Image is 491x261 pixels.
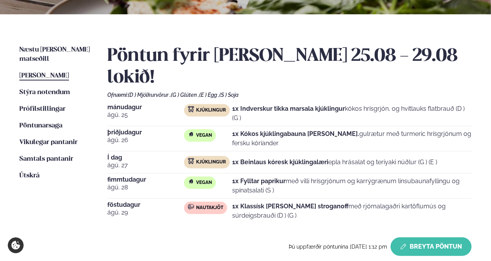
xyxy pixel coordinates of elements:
[219,92,239,98] span: (S ) Soja
[107,161,184,170] span: ágú. 27
[19,88,70,97] a: Stýra notendum
[19,121,62,130] a: Pöntunarsaga
[289,244,388,250] span: Þú uppfærðir pöntunina [DATE] 1:12 pm
[19,155,73,164] a: Samtals pantanir
[233,158,329,166] strong: 1x Beinlaus kóresk kjúklingalæri
[128,92,171,98] span: (D ) Mjólkurvörur ,
[391,237,472,256] button: Breyta Pöntun
[188,131,194,137] img: Vegan.svg
[107,110,184,120] span: ágú. 25
[19,156,73,162] span: Samtals pantanir
[107,202,184,208] span: föstudagur
[107,183,184,192] span: ágú. 28
[188,158,194,164] img: chicken.svg
[196,107,226,113] span: Kjúklingur
[107,104,184,110] span: mánudagur
[107,136,184,145] span: ágú. 26
[107,208,184,217] span: ágú. 29
[171,92,199,98] span: (G ) Glúten ,
[19,46,90,62] span: Næstu [PERSON_NAME] matseðill
[196,132,212,139] span: Vegan
[19,72,69,79] span: [PERSON_NAME]
[107,129,184,136] span: þriðjudagur
[19,172,40,179] span: Útskrá
[19,106,65,112] span: Prófílstillingar
[233,203,349,210] strong: 1x Klassísk [PERSON_NAME] stroganoff
[188,179,194,185] img: Vegan.svg
[233,177,286,185] strong: 1x Fylltar paprikur
[19,138,78,147] a: Vikulegar pantanir
[188,204,194,210] img: beef.svg
[196,205,223,211] span: Nautakjöt
[19,171,40,180] a: Útskrá
[19,122,62,129] span: Pöntunarsaga
[233,104,472,123] p: kókos hrísgrjón, og hvítlauks flatbrauð (D ) (G )
[19,71,69,81] a: [PERSON_NAME]
[8,237,24,253] a: Cookie settings
[233,129,472,148] p: gulrætur með turmeric hrísgrjónum og fersku kóríander
[107,177,184,183] span: fimmtudagur
[233,202,472,220] p: með rjómalagaðri kartöflumús og súrdeigsbrauði (D ) (G )
[233,158,438,167] p: epla hrásalat og teriyaki núðlur (G ) (E )
[107,155,184,161] span: Í dag
[19,89,70,96] span: Stýra notendum
[107,92,472,98] div: Ofnæmi:
[188,106,194,112] img: chicken.svg
[19,139,78,146] span: Vikulegar pantanir
[233,105,345,112] strong: 1x Indverskur tikka marsala kjúklingur
[196,159,226,165] span: Kjúklingur
[199,92,219,98] span: (E ) Egg ,
[233,130,360,137] strong: 1x Kókos kjúklingabauna [PERSON_NAME].
[196,180,212,186] span: Vegan
[19,105,65,114] a: Prófílstillingar
[19,45,92,64] a: Næstu [PERSON_NAME] matseðill
[107,45,472,89] h2: Pöntun fyrir [PERSON_NAME] 25.08 - 29.08 lokið!
[233,177,472,195] p: með villi hrísgrjónum og karrýgrænum linsubaunafyllingu og spínatsalati (S )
